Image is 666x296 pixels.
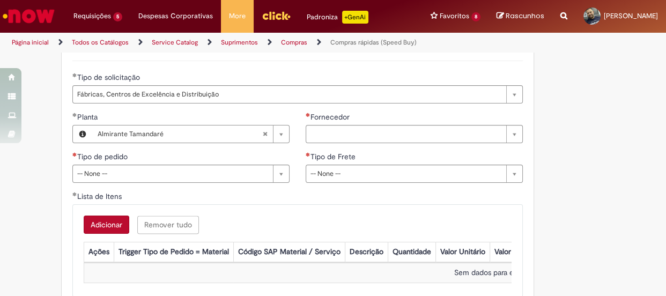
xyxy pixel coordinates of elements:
[435,242,490,262] th: Valor Unitário
[73,125,92,143] button: Planta, Visualizar este registro Almirante Tamandaré
[281,38,307,47] a: Compras
[262,8,291,24] img: click_logo_yellow_360x200.png
[307,11,368,24] div: Padroniza
[138,11,213,21] span: Despesas Corporativas
[98,125,262,143] span: Almirante Tamandaré
[72,192,77,196] span: Obrigatório Preenchido
[471,12,480,21] span: 8
[77,72,142,82] span: Tipo de solicitação
[114,242,233,262] th: Trigger Tipo de Pedido = Material
[342,11,368,24] p: +GenAi
[77,191,124,201] span: Lista de Itens
[221,38,258,47] a: Suprimentos
[604,11,658,20] span: [PERSON_NAME]
[72,152,77,157] span: Necessários
[506,11,544,21] span: Rascunhos
[8,33,436,53] ul: Trilhas de página
[77,86,501,103] span: Fábricas, Centros de Excelência e Distribuição
[84,242,114,262] th: Ações
[229,11,246,21] span: More
[310,152,358,161] span: Tipo de Frete
[233,242,345,262] th: Código SAP Material / Serviço
[257,125,273,143] abbr: Limpar campo Planta
[440,11,469,21] span: Favoritos
[306,113,310,117] span: Necessários
[77,165,268,182] span: -- None --
[310,112,352,122] span: Fornecedor
[12,38,49,47] a: Página inicial
[113,12,122,21] span: 5
[1,5,56,27] img: ServiceNow
[92,125,289,143] a: Almirante TamandaréLimpar campo Planta
[72,38,129,47] a: Todos os Catálogos
[388,242,435,262] th: Quantidade
[497,11,544,21] a: Rascunhos
[306,125,523,143] a: Limpar campo Fornecedor
[77,152,130,161] span: Tipo de pedido
[490,242,558,262] th: Valor Total Moeda
[345,242,388,262] th: Descrição
[72,113,77,117] span: Obrigatório Preenchido
[330,38,417,47] a: Compras rápidas (Speed Buy)
[72,73,77,77] span: Obrigatório Preenchido
[84,216,129,234] button: Add a row for Lista de Itens
[73,11,111,21] span: Requisições
[310,165,501,182] span: -- None --
[306,152,310,157] span: Necessários
[77,112,100,122] span: Planta
[152,38,198,47] a: Service Catalog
